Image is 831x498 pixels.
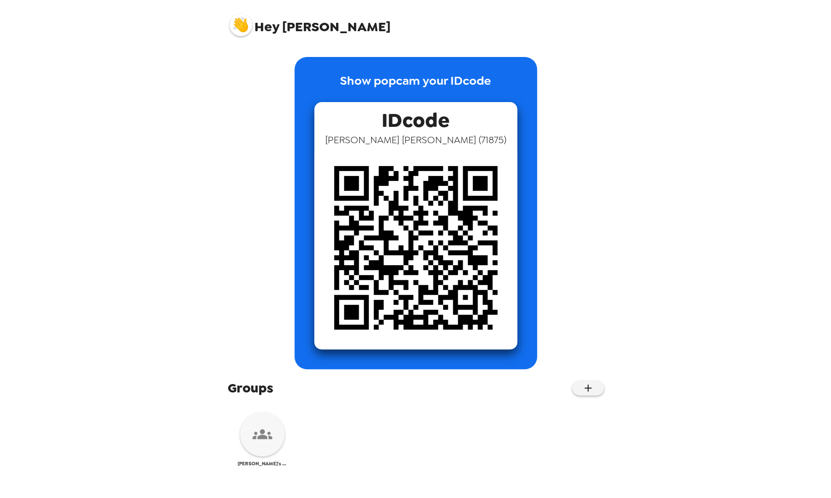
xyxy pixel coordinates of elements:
[228,379,273,397] span: Groups
[254,18,279,36] span: Hey
[314,146,517,349] img: qr code
[382,102,449,133] span: IDcode
[230,9,391,34] span: [PERSON_NAME]
[340,72,491,102] p: Show popcam your IDcode
[325,133,506,146] span: [PERSON_NAME] [PERSON_NAME] ( 71875 )
[230,14,252,36] img: profile pic
[238,460,287,467] span: [PERSON_NAME]'s Demo Group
